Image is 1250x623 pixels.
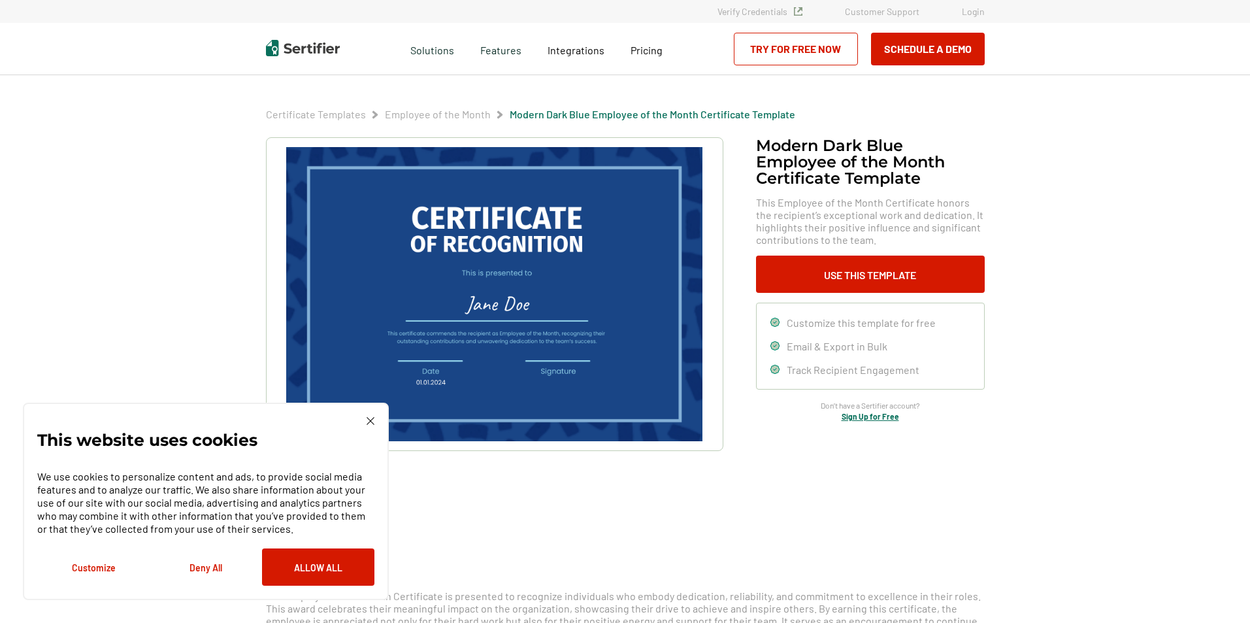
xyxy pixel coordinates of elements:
[37,548,150,586] button: Customize
[266,40,340,56] img: Sertifier | Digital Credentialing Platform
[385,108,491,120] a: Employee of the Month
[842,412,899,421] a: Sign Up for Free
[787,316,936,329] span: Customize this template for free
[794,7,802,16] img: Verified
[631,44,663,56] span: Pricing
[286,147,702,441] img: Modern Dark Blue Employee of the Month Certificate Template
[150,548,262,586] button: Deny All
[480,41,521,57] span: Features
[385,108,491,121] span: Employee of the Month
[410,41,454,57] span: Solutions
[548,41,604,57] a: Integrations
[266,108,795,121] div: Breadcrumb
[756,256,985,293] button: Use This Template
[821,399,920,412] span: Don’t have a Sertifier account?
[962,6,985,17] a: Login
[631,41,663,57] a: Pricing
[266,108,366,121] span: Certificate Templates
[1185,560,1250,623] iframe: Chat Widget
[37,470,374,535] p: We use cookies to personalize content and ads, to provide social media features and to analyze ou...
[717,6,802,17] a: Verify Credentials
[734,33,858,65] a: Try for Free Now
[871,33,985,65] button: Schedule a Demo
[510,108,795,120] a: Modern Dark Blue Employee of the Month Certificate Template
[756,137,985,186] h1: Modern Dark Blue Employee of the Month Certificate Template
[548,44,604,56] span: Integrations
[266,108,366,120] a: Certificate Templates
[37,433,257,446] p: This website uses cookies
[787,340,887,352] span: Email & Export in Bulk
[510,108,795,121] span: Modern Dark Blue Employee of the Month Certificate Template
[787,363,919,376] span: Track Recipient Engagement
[845,6,919,17] a: Customer Support
[367,417,374,425] img: Cookie Popup Close
[262,548,374,586] button: Allow All
[756,196,985,246] span: This Employee of the Month Certificate honors the recipient’s exceptional work and dedication. It...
